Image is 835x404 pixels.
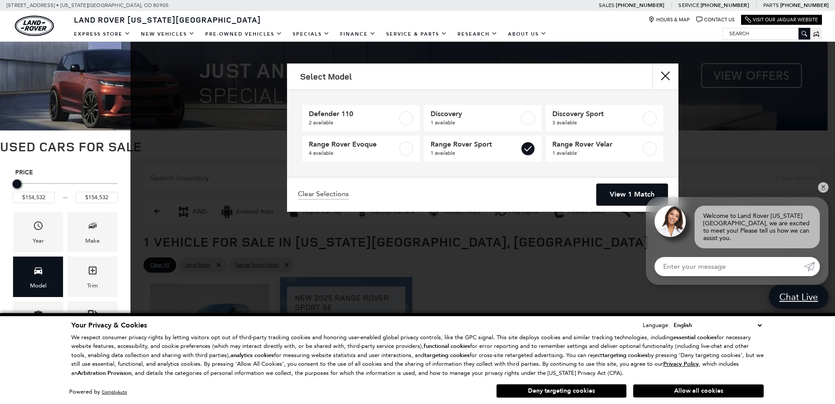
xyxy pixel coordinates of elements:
[287,27,335,42] a: Specials
[678,2,699,8] span: Service
[780,2,828,9] a: [PHONE_NUMBER]
[663,360,699,368] u: Privacy Policy
[230,351,274,359] strong: analytics cookies
[633,384,764,397] button: Allow all cookies
[71,333,764,378] p: We respect consumer privacy rights by letting visitors opt out of third-party tracking cookies an...
[13,180,21,188] div: Maximum Price
[136,27,200,42] a: New Vehicles
[723,28,810,39] input: Search
[335,27,381,42] a: Finance
[763,2,779,8] span: Parts
[300,72,352,81] h2: Select Model
[13,192,55,203] input: Minimum
[74,14,261,25] span: Land Rover [US_STATE][GEOGRAPHIC_DATA]
[13,257,63,297] div: ModelModel
[85,236,100,246] div: Make
[616,2,664,9] a: [PHONE_NUMBER]
[552,140,641,149] span: Range Rover Velar
[552,118,641,127] span: 3 available
[602,351,648,359] strong: targeting cookies
[87,281,98,290] div: Trim
[745,17,818,23] a: Visit Our Jaguar Website
[69,389,127,395] div: Powered by
[67,301,117,342] div: FueltypeFueltype
[87,218,98,236] span: Make
[302,136,420,162] a: Range Rover Evoque4 available
[33,308,43,326] span: Features
[69,14,266,25] a: Land Rover [US_STATE][GEOGRAPHIC_DATA]
[552,110,641,118] span: Discovery Sport
[33,236,44,246] div: Year
[424,351,470,359] strong: targeting cookies
[673,334,717,341] strong: essential cookies
[655,206,686,237] img: Agent profile photo
[424,105,541,131] a: Discovery1 available
[655,257,804,276] input: Enter your message
[671,321,764,330] select: Language Select
[496,384,627,398] button: Deny targeting cookies
[71,321,147,330] span: Your Privacy & Cookies
[87,263,98,281] span: Trim
[696,17,735,23] a: Contact Us
[652,63,678,90] button: close
[695,206,820,248] div: Welcome to Land Rover [US_STATE][GEOGRAPHIC_DATA], we are excited to meet you! Please tell us how...
[15,16,54,36] a: land-rover
[643,322,670,328] div: Language:
[13,301,63,342] div: FeaturesFeatures
[775,291,822,303] span: Chat Live
[431,110,519,118] span: Discovery
[69,27,136,42] a: EXPRESS STORE
[15,169,115,177] h5: Price
[503,27,552,42] a: About Us
[431,149,519,157] span: 1 available
[804,257,820,276] a: Submit
[67,212,117,252] div: MakeMake
[599,2,615,8] span: Sales
[597,184,668,205] a: View 1 Match
[200,27,287,42] a: Pre-Owned Vehicles
[663,361,699,367] a: Privacy Policy
[77,369,131,377] strong: Arbitration Provision
[102,389,127,395] a: ComplyAuto
[33,263,43,281] span: Model
[381,27,452,42] a: Service & Parts
[76,192,118,203] input: Maximum
[431,140,519,149] span: Range Rover Sport
[33,218,43,236] span: Year
[309,110,397,118] span: Defender 110
[309,118,397,127] span: 2 available
[13,212,63,252] div: YearYear
[769,285,828,309] a: Chat Live
[7,2,169,8] a: [STREET_ADDRESS] • [US_STATE][GEOGRAPHIC_DATA], CO 80905
[424,136,541,162] a: Range Rover Sport1 available
[309,140,397,149] span: Range Rover Evoque
[546,105,663,131] a: Discovery Sport3 available
[67,257,117,297] div: TrimTrim
[648,17,690,23] a: Hours & Map
[302,105,420,131] a: Defender 1102 available
[552,149,641,157] span: 1 available
[546,136,663,162] a: Range Rover Velar1 available
[87,308,98,326] span: Fueltype
[69,27,552,42] nav: Main Navigation
[309,149,397,157] span: 4 available
[298,190,349,200] a: Clear Selections
[13,177,118,203] div: Price
[701,2,749,9] a: [PHONE_NUMBER]
[424,342,470,350] strong: functional cookies
[452,27,503,42] a: Research
[30,281,47,290] div: Model
[15,16,54,36] img: Land Rover
[431,118,519,127] span: 1 available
